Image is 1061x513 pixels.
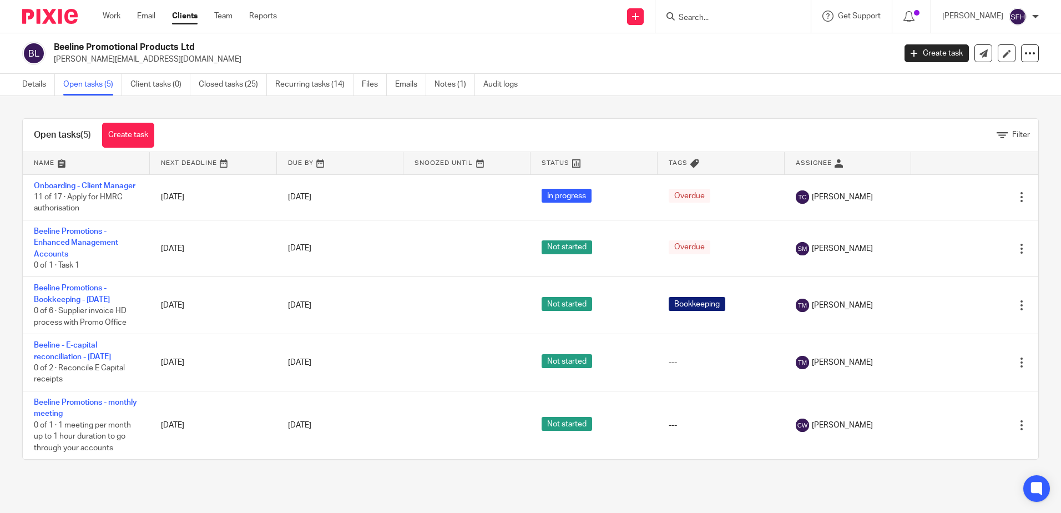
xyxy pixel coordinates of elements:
[34,399,137,418] a: Beeline Promotions - monthly meeting
[34,261,79,269] span: 0 of 1 · Task 1
[172,11,198,22] a: Clients
[22,42,46,65] img: svg%3E
[812,300,873,311] span: [PERSON_NAME]
[103,11,120,22] a: Work
[34,307,127,326] span: 0 of 6 · Supplier invoice HD process with Promo Office
[669,160,688,166] span: Tags
[63,74,122,95] a: Open tasks (5)
[150,391,277,460] td: [DATE]
[150,277,277,334] td: [DATE]
[22,9,78,24] img: Pixie
[130,74,190,95] a: Client tasks (0)
[415,160,473,166] span: Snoozed Until
[34,364,125,384] span: 0 of 2 · Reconcile E Capital receipts
[796,356,809,369] img: svg%3E
[288,245,311,253] span: [DATE]
[288,301,311,309] span: [DATE]
[542,160,569,166] span: Status
[214,11,233,22] a: Team
[54,54,888,65] p: [PERSON_NAME][EMAIL_ADDRESS][DOMAIN_NAME]
[150,220,277,277] td: [DATE]
[942,11,1003,22] p: [PERSON_NAME]
[812,243,873,254] span: [PERSON_NAME]
[669,357,774,368] div: ---
[395,74,426,95] a: Emails
[483,74,526,95] a: Audit logs
[34,182,135,190] a: Onboarding - Client Manager
[796,190,809,204] img: svg%3E
[669,240,710,254] span: Overdue
[150,174,277,220] td: [DATE]
[812,357,873,368] span: [PERSON_NAME]
[34,284,110,303] a: Beeline Promotions - Bookkeeping - [DATE]
[150,334,277,391] td: [DATE]
[542,189,592,203] span: In progress
[102,123,154,148] a: Create task
[669,297,725,311] span: Bookkeeping
[669,189,710,203] span: Overdue
[249,11,277,22] a: Reports
[34,421,131,452] span: 0 of 1 · 1 meeting per month up to 1 hour duration to go through your accounts
[288,193,311,201] span: [DATE]
[137,11,155,22] a: Email
[275,74,353,95] a: Recurring tasks (14)
[34,129,91,141] h1: Open tasks
[669,420,774,431] div: ---
[434,74,475,95] a: Notes (1)
[34,193,123,213] span: 11 of 17 · Apply for HMRC authorisation
[80,130,91,139] span: (5)
[34,341,111,360] a: Beeline - E-capital reconciliation - [DATE]
[54,42,721,53] h2: Beeline Promotional Products Ltd
[812,192,873,203] span: [PERSON_NAME]
[34,228,118,258] a: Beeline Promotions - Enhanced Management Accounts
[542,417,592,431] span: Not started
[362,74,387,95] a: Files
[22,74,55,95] a: Details
[542,240,592,254] span: Not started
[905,44,969,62] a: Create task
[796,299,809,312] img: svg%3E
[542,297,592,311] span: Not started
[812,420,873,431] span: [PERSON_NAME]
[678,13,777,23] input: Search
[838,12,881,20] span: Get Support
[288,421,311,429] span: [DATE]
[796,419,809,432] img: svg%3E
[1012,131,1030,139] span: Filter
[288,359,311,366] span: [DATE]
[199,74,267,95] a: Closed tasks (25)
[542,354,592,368] span: Not started
[796,242,809,255] img: svg%3E
[1009,8,1027,26] img: svg%3E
